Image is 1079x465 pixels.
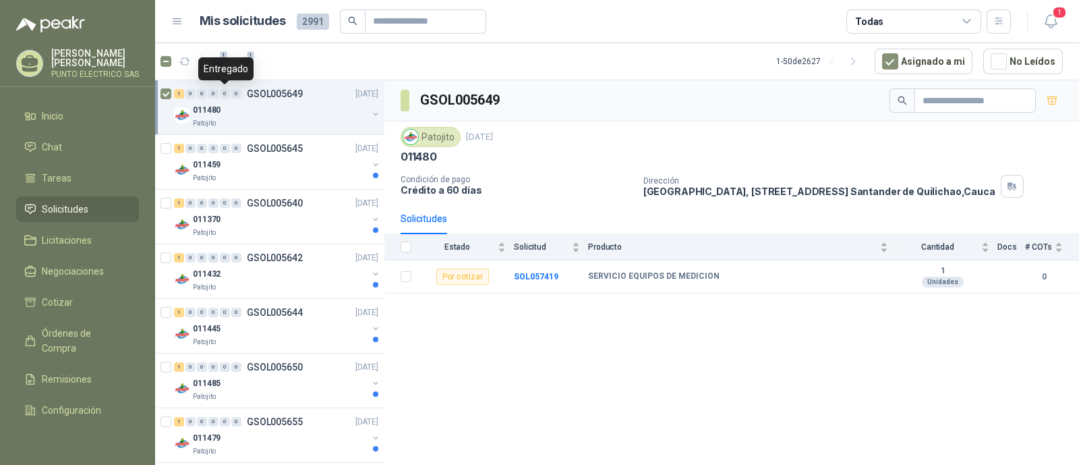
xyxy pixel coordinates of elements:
[193,446,216,457] p: Patojito
[588,271,720,282] b: SERVICIO EQUIPOS DE MEDICION
[185,308,196,317] div: 0
[420,90,502,111] h3: GSOL005649
[174,198,184,208] div: 1
[174,326,190,342] img: Company Logo
[220,308,230,317] div: 0
[208,362,218,372] div: 0
[16,429,139,454] a: Manuales y ayuda
[514,242,569,252] span: Solicitud
[174,359,381,402] a: 1 0 0 0 0 0 GSOL005650[DATE] Company Logo011485Patojito
[197,144,207,153] div: 0
[200,11,286,31] h1: Mis solicitudes
[193,391,216,402] p: Patojito
[16,165,139,191] a: Tareas
[42,233,92,248] span: Licitaciones
[174,308,184,317] div: 1
[514,234,588,261] th: Solicitud
[193,118,216,129] p: Patojito
[355,88,378,101] p: [DATE]
[16,134,139,160] a: Chat
[51,49,139,67] p: [PERSON_NAME] [PERSON_NAME]
[16,398,139,423] a: Configuración
[42,264,104,279] span: Negociaciones
[207,51,229,72] button: 1
[401,184,633,196] p: Crédito a 60 días
[42,171,71,186] span: Tareas
[16,366,139,392] a: Remisiones
[220,253,230,263] div: 0
[174,195,381,238] a: 1 0 0 0 0 0 GSOL005640[DATE] Company Logo011370Patojito
[1039,9,1063,34] button: 1
[1025,242,1052,252] span: # COTs
[185,417,196,427] div: 0
[42,295,73,310] span: Cotizar
[174,381,190,397] img: Company Logo
[875,49,972,74] button: Asignado a mi
[42,326,126,356] span: Órdenes de Compra
[247,253,303,263] p: GSOL005642
[355,306,378,319] p: [DATE]
[193,282,216,293] p: Patojito
[1052,6,1067,19] span: 1
[247,89,303,99] p: GSOL005649
[16,196,139,222] a: Solicitudes
[174,271,190,288] img: Company Logo
[208,198,218,208] div: 0
[922,277,964,288] div: Unidades
[197,198,207,208] div: 0
[855,14,883,29] div: Todas
[174,162,190,178] img: Company Logo
[193,173,216,184] p: Patojito
[1025,234,1079,261] th: # COTs
[220,362,230,372] div: 0
[208,417,218,427] div: 0
[419,242,495,252] span: Estado
[185,198,196,208] div: 0
[197,253,207,263] div: 0
[246,50,256,61] span: 1
[297,13,329,30] span: 2991
[401,175,633,184] p: Condición de pago
[776,51,864,72] div: 1 - 50 de 2627
[208,89,218,99] div: 0
[208,253,218,263] div: 0
[355,416,378,429] p: [DATE]
[898,96,907,105] span: search
[896,242,979,252] span: Cantidad
[514,272,558,281] a: SOL057419
[401,211,447,226] div: Solicitudes
[208,144,218,153] div: 0
[42,372,92,387] span: Remisiones
[247,308,303,317] p: GSOL005644
[51,70,139,78] p: PUNTO ELECTRICO SAS
[174,304,381,348] a: 1 0 0 0 0 0 GSOL005644[DATE] Company Logo011445Patojito
[193,159,221,171] p: 011459
[220,144,230,153] div: 0
[208,308,218,317] div: 0
[185,362,196,372] div: 0
[220,198,230,208] div: 0
[997,234,1025,261] th: Docs
[185,144,196,153] div: 0
[219,50,229,61] span: 1
[403,130,418,144] img: Company Logo
[401,127,461,147] div: Patojito
[193,377,221,390] p: 011485
[42,140,62,155] span: Chat
[174,250,381,293] a: 1 0 0 0 0 0 GSOL005642[DATE] Company Logo011432Patojito
[234,51,256,72] button: 1
[355,252,378,265] p: [DATE]
[193,213,221,226] p: 011370
[197,308,207,317] div: 0
[1025,271,1063,283] b: 0
[174,253,184,263] div: 1
[174,435,190,452] img: Company Logo
[42,202,88,217] span: Solicitudes
[348,16,357,26] span: search
[588,234,896,261] th: Producto
[247,362,303,372] p: GSOL005650
[247,144,303,153] p: GSOL005645
[466,131,493,144] p: [DATE]
[197,89,207,99] div: 0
